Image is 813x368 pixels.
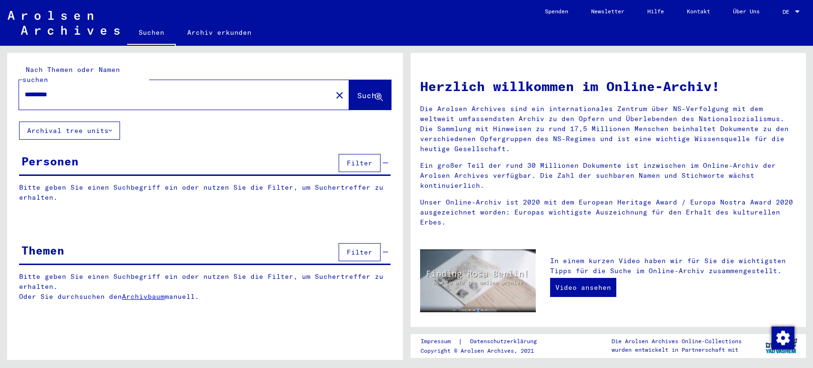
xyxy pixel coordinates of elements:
span: Filter [347,248,372,256]
div: | [421,337,548,347]
a: Video ansehen [550,278,616,297]
h1: Herzlich willkommen im Online-Archiv! [420,76,797,96]
div: Personen [21,153,79,170]
span: Filter [347,159,372,167]
span: Suche [357,91,381,100]
img: video.jpg [420,249,536,312]
p: In einem kurzen Video haben wir für Sie die wichtigsten Tipps für die Suche im Online-Archiv zusa... [550,256,796,276]
p: Unser Online-Archiv ist 2020 mit dem European Heritage Award / Europa Nostra Award 2020 ausgezeic... [420,197,797,227]
p: Bitte geben Sie einen Suchbegriff ein oder nutzen Sie die Filter, um Suchertreffer zu erhalten. O... [19,272,391,302]
p: Die Arolsen Archives sind ein internationales Zentrum über NS-Verfolgung mit dem weltweit umfasse... [420,104,797,154]
div: Themen [21,242,64,259]
p: Bitte geben Sie einen Suchbegriff ein oder nutzen Sie die Filter, um Suchertreffer zu erhalten. [19,183,391,203]
mat-icon: close [334,90,345,101]
img: yv_logo.png [763,334,799,358]
img: Zustimmung ändern [772,327,794,349]
a: Impressum [421,337,458,347]
p: Ein großer Teil der rund 30 Millionen Dokumente ist inzwischen im Online-Archiv der Arolsen Archi... [420,161,797,191]
a: Archivbaum [122,292,165,301]
button: Filter [339,243,381,261]
a: Archiv erkunden [176,21,263,44]
button: Suche [349,80,391,110]
a: Suchen [127,21,176,46]
mat-label: Nach Themen oder Namen suchen [22,65,120,84]
button: Filter [339,154,381,172]
p: wurden entwickelt in Partnerschaft mit [612,346,742,354]
img: Arolsen_neg.svg [8,11,120,35]
button: Clear [330,85,349,104]
p: Copyright © Arolsen Archives, 2021 [421,347,548,355]
p: Die Arolsen Archives Online-Collections [612,337,742,346]
button: Archival tree units [19,122,120,140]
span: DE [783,9,793,15]
a: Datenschutzerklärung [462,337,548,347]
